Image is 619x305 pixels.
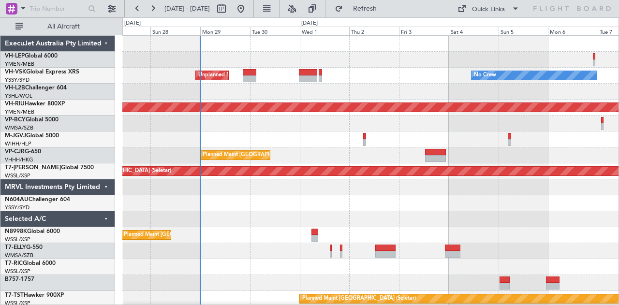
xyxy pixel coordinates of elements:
[5,140,31,147] a: WIHH/HLP
[453,1,524,16] button: Quick Links
[5,149,41,155] a: VP-CJRG-650
[198,68,317,83] div: Unplanned Maint Sydney ([PERSON_NAME] Intl)
[5,92,32,100] a: YSHL/WOL
[200,27,250,35] div: Mon 29
[5,229,60,234] a: N8998KGlobal 6000
[5,245,43,250] a: T7-ELLYG-550
[5,60,34,68] a: YMEN/MEB
[5,101,25,107] span: VH-RIU
[5,156,33,163] a: VHHH/HKG
[474,68,496,83] div: No Crew
[5,204,29,211] a: YSSY/SYD
[499,27,548,35] div: Sun 5
[164,4,210,13] span: [DATE] - [DATE]
[203,148,364,162] div: Planned Maint [GEOGRAPHIC_DATA] ([GEOGRAPHIC_DATA] Intl)
[472,5,505,15] div: Quick Links
[548,27,598,35] div: Mon 6
[5,133,59,139] a: M-JGVJGlobal 5000
[5,245,26,250] span: T7-ELLY
[5,69,26,75] span: VH-VSK
[5,53,25,59] span: VH-LEP
[5,236,30,243] a: WSSL/XSP
[25,23,102,30] span: All Aircraft
[5,292,24,298] span: T7-TST
[101,27,151,35] div: Sat 27
[399,27,449,35] div: Fri 3
[5,133,26,139] span: M-JGVJ
[5,172,30,179] a: WSSL/XSP
[150,27,200,35] div: Sun 28
[5,149,25,155] span: VP-CJR
[5,165,61,171] span: T7-[PERSON_NAME]
[5,85,67,91] a: VH-L2BChallenger 604
[5,268,30,275] a: WSSL/XSP
[5,117,59,123] a: VP-BCYGlobal 5000
[5,124,33,131] a: WMSA/SZB
[5,69,79,75] a: VH-VSKGlobal Express XRS
[5,53,58,59] a: VH-LEPGlobal 6000
[5,261,23,266] span: T7-RIC
[5,276,24,282] span: B757-1
[301,19,318,28] div: [DATE]
[5,252,33,259] a: WMSA/SZB
[5,76,29,84] a: YSSY/SYD
[5,108,34,116] a: YMEN/MEB
[5,292,64,298] a: T7-TSTHawker 900XP
[349,27,399,35] div: Thu 2
[449,27,499,35] div: Sat 4
[29,1,85,16] input: Trip Number
[5,101,65,107] a: VH-RIUHawker 800XP
[5,85,25,91] span: VH-L2B
[5,197,70,203] a: N604AUChallenger 604
[5,117,26,123] span: VP-BCY
[5,165,94,171] a: T7-[PERSON_NAME]Global 7500
[5,229,27,234] span: N8998K
[345,5,385,12] span: Refresh
[5,276,34,282] a: B757-1757
[330,1,388,16] button: Refresh
[300,27,350,35] div: Wed 1
[5,197,29,203] span: N604AU
[5,261,56,266] a: T7-RICGlobal 6000
[11,19,105,34] button: All Aircraft
[124,228,285,242] div: Planned Maint [GEOGRAPHIC_DATA] ([GEOGRAPHIC_DATA] Intl)
[250,27,300,35] div: Tue 30
[124,19,141,28] div: [DATE]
